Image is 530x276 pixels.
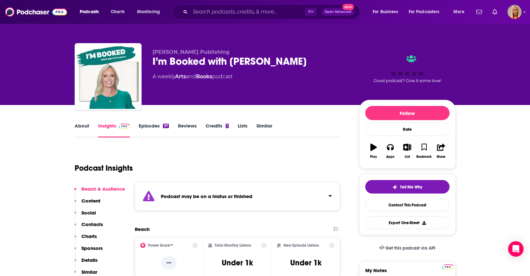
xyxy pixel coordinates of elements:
span: Charts [111,7,125,16]
span: Open Advanced [325,10,351,14]
button: Contacts [74,221,103,233]
span: New [342,4,354,10]
a: Get this podcast via API [374,240,441,256]
a: Episodes97 [139,123,169,138]
span: Podcasts [80,7,99,16]
button: open menu [404,7,449,17]
span: For Business [373,7,398,16]
p: Social [81,210,96,216]
div: Search podcasts, credits, & more... [179,5,366,19]
div: A weekly podcast [153,73,233,81]
a: Books [196,73,212,80]
span: Tell Me Why [400,185,422,190]
button: open menu [368,7,406,17]
button: List [399,139,415,163]
p: -- [161,256,177,269]
p: Charts [81,233,97,239]
button: Content [74,198,100,210]
div: List [405,155,410,159]
h2: Total Monthly Listens [215,243,251,248]
a: Arts [175,73,186,80]
span: Get this podcast via API [386,245,435,251]
div: Play [370,155,377,159]
section: Click to expand status details [135,182,340,211]
a: Show notifications dropdown [474,6,485,17]
h2: Reach [135,226,150,232]
button: Charts [74,233,97,245]
h3: Under 1k [290,258,321,268]
div: Open Intercom Messenger [508,241,524,257]
button: open menu [133,7,168,17]
span: and [186,73,196,80]
button: open menu [75,7,107,17]
a: Credits1 [206,123,229,138]
button: Follow [365,106,450,120]
a: InsightsPodchaser Pro [98,123,130,138]
div: Share [437,155,445,159]
button: Bookmark [416,139,432,163]
span: Monitoring [137,7,160,16]
p: Reach & Audience [81,186,125,192]
div: 1 [226,124,229,128]
img: User Profile [507,5,522,19]
span: Good podcast? Give it some love! [374,78,441,83]
button: Social [74,210,96,222]
a: Pro website [442,263,453,270]
div: Rate [365,123,450,136]
a: Similar [256,123,272,138]
span: ⌘ K [305,8,317,16]
img: Podchaser Pro [442,264,453,270]
button: Sponsors [74,245,103,257]
a: Reviews [178,123,197,138]
h1: Podcast Insights [75,163,133,173]
div: Good podcast? Give it some love! [359,49,456,89]
p: Contacts [81,221,103,227]
p: Similar [81,269,97,275]
p: Content [81,198,100,204]
button: Details [74,257,98,269]
button: open menu [449,7,472,17]
a: Show notifications dropdown [490,6,500,17]
p: Details [81,257,98,263]
span: Logged in as KymberleeBolden [507,5,522,19]
input: Search podcasts, credits, & more... [190,7,305,17]
button: Export One-Sheet [365,216,450,229]
button: Share [432,139,449,163]
span: For Podcasters [409,7,440,16]
h2: Power Score™ [148,243,173,248]
a: Lists [238,123,247,138]
p: Sponsors [81,245,103,251]
a: Charts [107,7,128,17]
h3: Under 1k [222,258,253,268]
div: 97 [163,124,169,128]
div: Apps [386,155,395,159]
a: About [75,123,89,138]
button: tell me why sparkleTell Me Why [365,180,450,194]
span: [PERSON_NAME] Publishing [153,49,229,55]
button: Show profile menu [507,5,522,19]
button: Reach & Audience [74,186,125,198]
img: Podchaser Pro [119,124,130,129]
strong: Podcast may be on a hiatus or finished [161,193,252,199]
button: Apps [382,139,399,163]
img: tell me why sparkle [392,185,397,190]
button: Open AdvancedNew [322,8,354,16]
img: Podchaser - Follow, Share and Rate Podcasts [5,6,67,18]
span: More [453,7,464,16]
div: Bookmark [416,155,432,159]
h2: New Episode Listens [284,243,319,248]
a: Contact This Podcast [365,199,450,211]
button: Play [365,139,382,163]
img: I’m Booked with April O'Leary [76,44,140,109]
